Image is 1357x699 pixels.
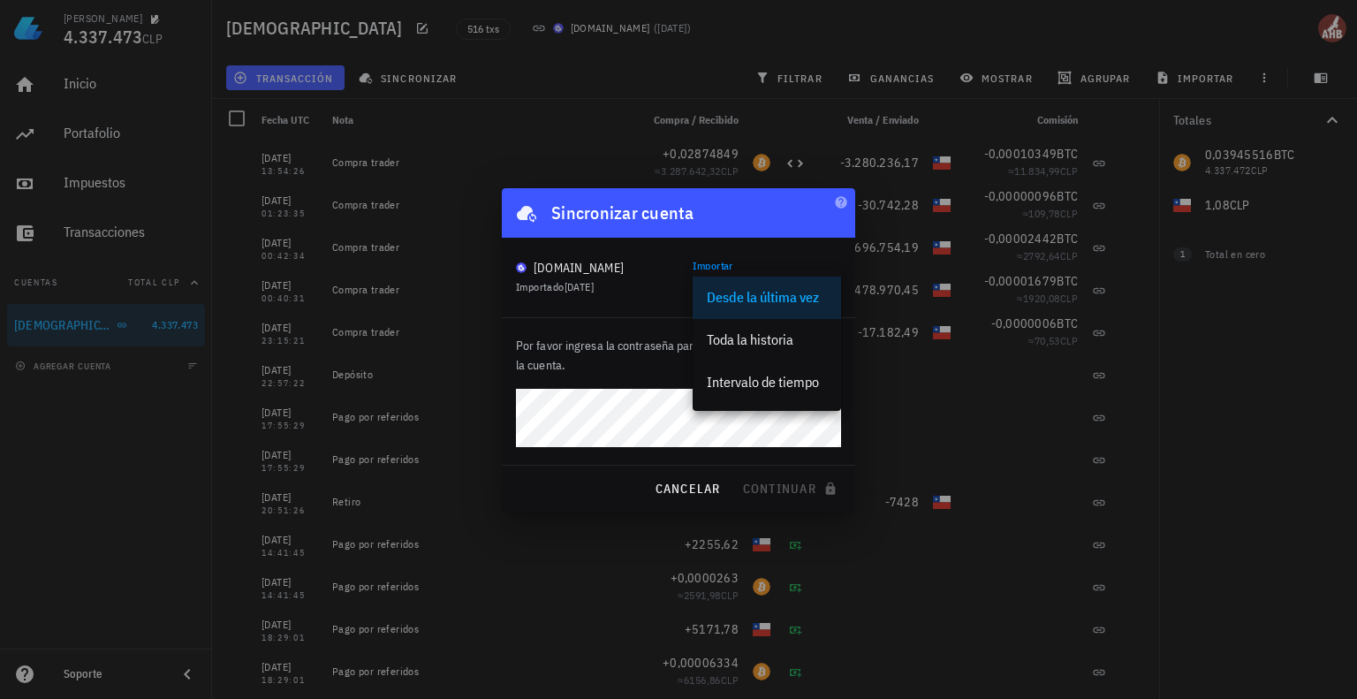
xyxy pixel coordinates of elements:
[707,331,827,348] div: Toda la historia
[707,374,827,391] div: Intervalo de tiempo
[707,289,827,306] div: Desde la última vez
[693,259,733,272] label: Importar
[516,336,841,375] p: Por favor ingresa la contraseña para desbloquear y sincronizar la cuenta.
[693,270,841,300] div: ImportarDesde la última vez
[551,199,694,227] div: Sincronizar cuenta
[516,280,594,293] span: Importado
[654,481,720,497] span: cancelar
[516,262,527,273] img: BudaPuntoCom
[647,473,727,505] button: cancelar
[534,259,624,277] div: [DOMAIN_NAME]
[565,280,594,293] span: [DATE]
